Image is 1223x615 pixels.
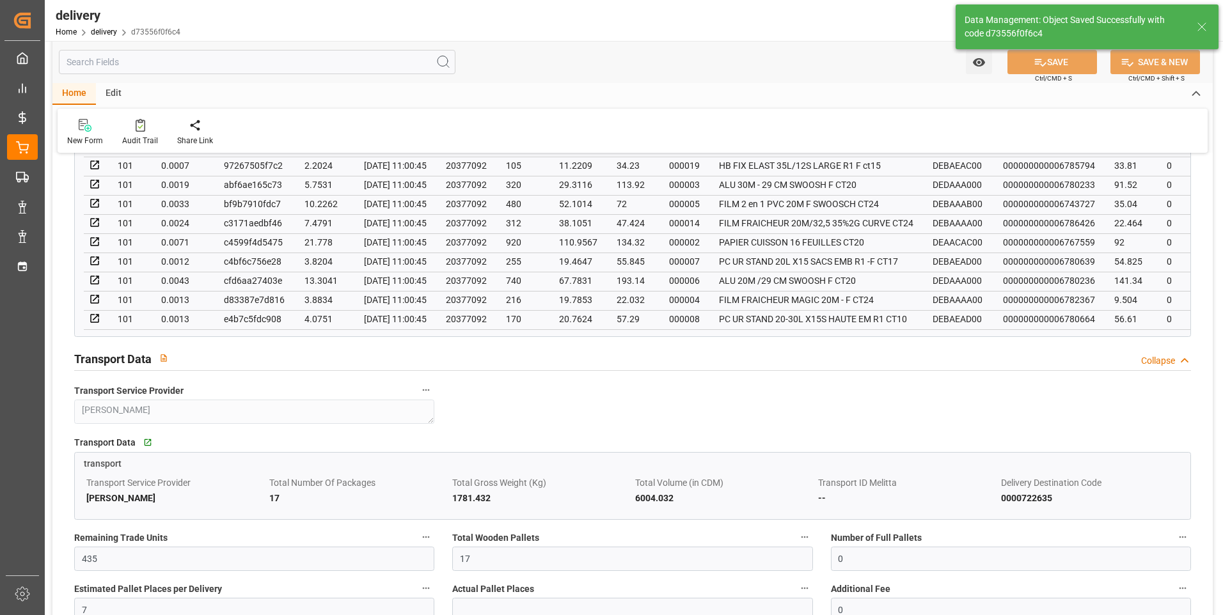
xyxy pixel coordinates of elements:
[559,254,597,269] div: 19.4647
[719,311,913,327] div: PC UR STAND 20-30L X15S HAUTE EM R1 CT10
[669,215,700,231] div: 000014
[719,158,913,173] div: HB FIX ELAST 35L/12S LARGE R1 F ct15
[1003,235,1095,250] div: 000000000006767559
[161,273,205,288] div: 0.0043
[506,254,540,269] div: 255
[1003,292,1095,307] div: 000000000006782367
[364,292,427,307] div: [DATE] 11:00:45
[56,6,180,25] div: delivery
[796,529,813,545] button: Total Wooden Pallets
[617,215,650,231] div: 47.424
[1174,529,1191,545] button: Number of Full Pallets
[446,158,487,173] div: 20377092
[91,27,117,36] a: delivery
[177,135,213,146] div: Share Link
[818,490,997,506] div: --
[933,215,984,231] div: DEBAAAA00
[1114,235,1148,250] div: 92
[1003,254,1095,269] div: 000000000006780639
[506,292,540,307] div: 216
[1007,50,1097,74] button: SAVE
[831,531,922,545] span: Number of Full Pallets
[152,346,176,370] button: View description
[1167,177,1197,192] div: 0
[506,273,540,288] div: 740
[796,580,813,596] button: Actual Pallet Places
[118,215,142,231] div: 101
[446,254,487,269] div: 20377092
[933,177,984,192] div: DEDAAA000
[161,158,205,173] div: 0.0007
[364,273,427,288] div: [DATE] 11:00:45
[669,254,700,269] div: 000007
[933,254,984,269] div: DEBAEAD00
[224,158,285,173] div: 97267505f7c2
[1167,196,1197,212] div: 0
[831,582,890,596] span: Additional Fee
[559,196,597,212] div: 52.1014
[446,235,487,250] div: 20377092
[364,254,427,269] div: [DATE] 11:00:45
[118,177,142,192] div: 101
[669,292,700,307] div: 000004
[1141,354,1175,368] div: Collapse
[84,458,122,469] span: transport
[224,235,285,250] div: c4599f4d5475
[669,196,700,212] div: 000005
[1114,215,1148,231] div: 22.464
[933,158,984,173] div: DEBAEAC00
[617,177,650,192] div: 113.92
[118,273,142,288] div: 101
[118,196,142,212] div: 101
[304,292,345,307] div: 3.8834
[446,273,487,288] div: 20377092
[161,196,205,212] div: 0.0033
[933,235,984,250] div: DEAACAC00
[1003,158,1095,173] div: 000000000006785794
[446,311,487,327] div: 20377092
[559,311,597,327] div: 20.7624
[446,177,487,192] div: 20377092
[224,177,285,192] div: abf6ae165c73
[1114,292,1148,307] div: 9.504
[74,384,184,398] span: Transport Service Provider
[118,254,142,269] div: 101
[1001,490,1180,506] div: 0000722635
[1167,273,1197,288] div: 0
[1110,50,1200,74] button: SAVE & NEW
[966,50,992,74] button: open menu
[304,235,345,250] div: 21.778
[224,273,285,288] div: cfd6aa27403e
[506,177,540,192] div: 320
[1174,580,1191,596] button: Additional Fee
[364,158,427,173] div: [DATE] 11:00:45
[933,311,984,327] div: DEBAEAD00
[635,490,814,506] div: 6004.032
[118,292,142,307] div: 101
[559,292,597,307] div: 19.7853
[161,292,205,307] div: 0.0013
[224,254,285,269] div: c4bf6c756e28
[364,215,427,231] div: [DATE] 11:00:45
[669,273,700,288] div: 000006
[452,490,631,506] div: 1781.432
[418,382,434,398] button: Transport Service Provider
[1167,254,1197,269] div: 0
[452,531,539,545] span: Total Wooden Pallets
[59,50,455,74] input: Search Fields
[304,196,345,212] div: 10.2262
[559,273,597,288] div: 67.7831
[719,273,913,288] div: ALU 20M /29 CM SWOOSH F CT20
[452,475,631,490] div: Total Gross Weight (Kg)
[224,196,285,212] div: bf9b7910fdc7
[965,13,1185,40] div: Data Management: Object Saved Successfully with code d73556f0f6c4
[617,273,650,288] div: 193.14
[933,196,984,212] div: DEBAAAB00
[1114,177,1148,192] div: 91.52
[446,292,487,307] div: 20377092
[418,529,434,545] button: Remaining Trade Units
[224,311,285,327] div: e4b7c5fdc908
[719,235,913,250] div: PAPIER CUISSON 16 FEUILLES CT20
[364,177,427,192] div: [DATE] 11:00:45
[118,235,142,250] div: 101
